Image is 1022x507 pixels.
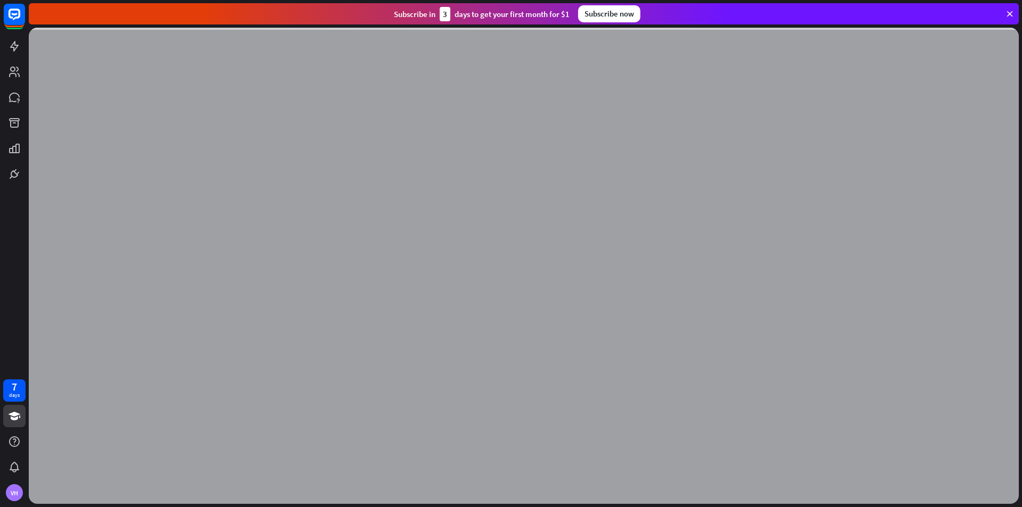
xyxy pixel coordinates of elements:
[12,382,17,392] div: 7
[578,5,640,22] div: Subscribe now
[9,392,20,399] div: days
[394,7,570,21] div: Subscribe in days to get your first month for $1
[440,7,450,21] div: 3
[3,379,26,402] a: 7 days
[6,484,23,501] div: VH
